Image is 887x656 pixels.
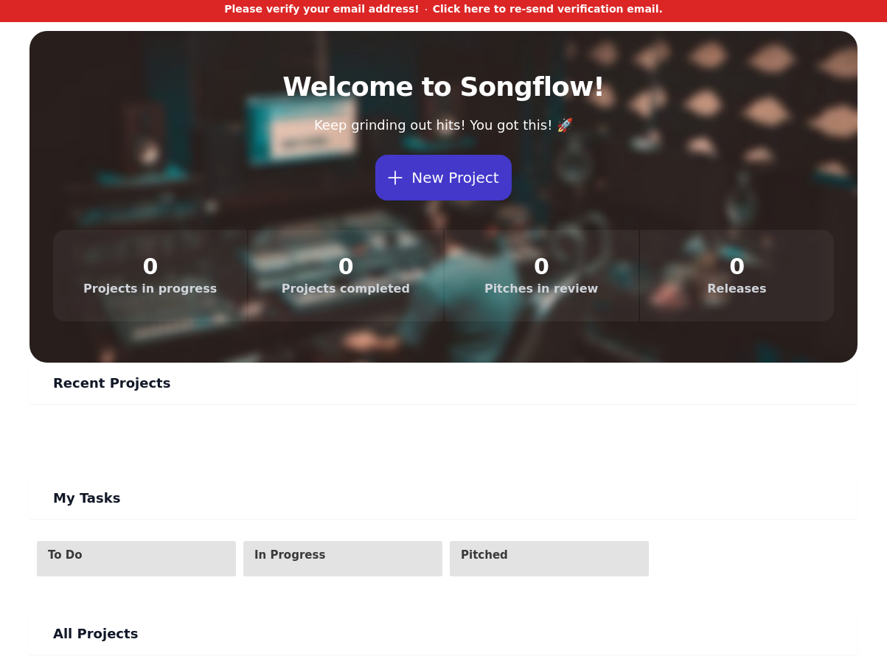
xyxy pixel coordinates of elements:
[53,72,834,102] h2: Welcome to Songflow!
[664,254,810,280] dd: 0
[224,3,420,15] strong: Please verify your email address!
[48,548,172,562] span: To Do
[468,254,615,280] dd: 0
[53,374,834,392] h1: Recent Projects
[53,625,834,643] h1: All Projects
[77,280,223,298] dt: Projects in progress
[53,114,834,137] p: Keep grinding out hits! You got this! 🚀
[461,548,585,562] span: Pitched
[664,280,810,298] dt: Releases
[272,280,419,298] dt: Projects completed
[433,3,663,15] strong: Click here to re-send verification email.
[254,548,378,562] span: In Progress
[53,489,834,507] h1: My Tasks
[272,254,419,280] dd: 0
[77,254,223,280] dd: 0
[375,155,511,200] button: New Project
[468,280,615,298] dt: Pitches in review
